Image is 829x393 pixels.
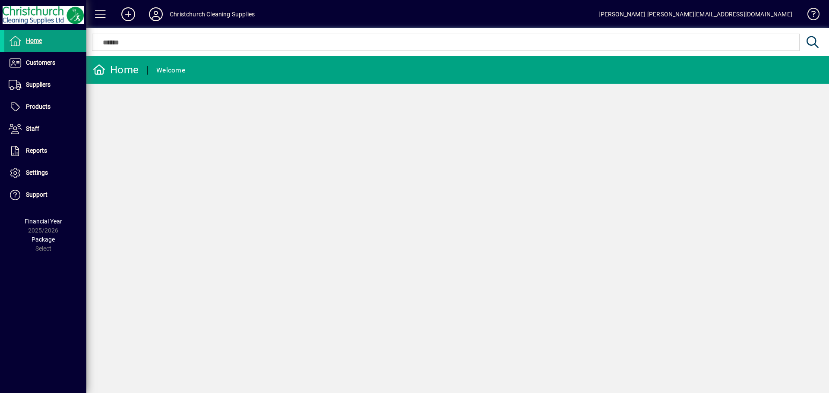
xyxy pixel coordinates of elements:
[26,37,42,44] span: Home
[26,81,51,88] span: Suppliers
[93,63,139,77] div: Home
[26,103,51,110] span: Products
[4,140,86,162] a: Reports
[4,74,86,96] a: Suppliers
[26,191,47,198] span: Support
[26,59,55,66] span: Customers
[4,118,86,140] a: Staff
[32,236,55,243] span: Package
[4,52,86,74] a: Customers
[598,7,792,21] div: [PERSON_NAME] [PERSON_NAME][EMAIL_ADDRESS][DOMAIN_NAME]
[114,6,142,22] button: Add
[4,96,86,118] a: Products
[142,6,170,22] button: Profile
[26,169,48,176] span: Settings
[26,125,39,132] span: Staff
[4,162,86,184] a: Settings
[170,7,255,21] div: Christchurch Cleaning Supplies
[25,218,62,225] span: Financial Year
[4,184,86,206] a: Support
[801,2,818,30] a: Knowledge Base
[156,63,185,77] div: Welcome
[26,147,47,154] span: Reports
